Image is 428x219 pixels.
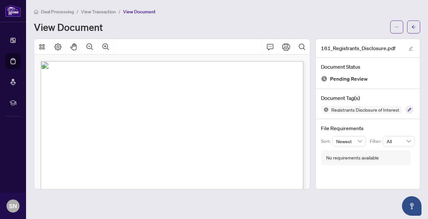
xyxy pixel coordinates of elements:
[9,201,17,211] span: SN
[5,5,21,17] img: logo
[394,25,399,29] span: ellipsis
[321,138,332,145] p: Sort:
[321,75,327,82] img: Document Status
[321,44,395,52] span: 161_Registrants_Disclosure.pdf
[326,154,379,161] div: No requirements available
[41,9,74,15] span: Deal Processing
[321,94,415,102] h4: Document Tag(s)
[321,106,329,114] img: Status Icon
[336,136,362,146] span: Newest
[34,22,103,32] h1: View Document
[321,63,415,71] h4: Document Status
[81,9,116,15] span: View Transaction
[321,124,415,132] h4: File Requirements
[34,9,38,14] span: home
[123,9,156,15] span: View Document
[408,46,413,51] span: edit
[76,8,78,15] li: /
[330,75,368,83] span: Pending Review
[411,25,416,29] span: arrow-left
[118,8,120,15] li: /
[370,138,383,145] p: Filter:
[329,107,402,112] span: Registrants Disclosure of Interest
[402,196,421,216] button: Open asap
[387,136,411,146] span: All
